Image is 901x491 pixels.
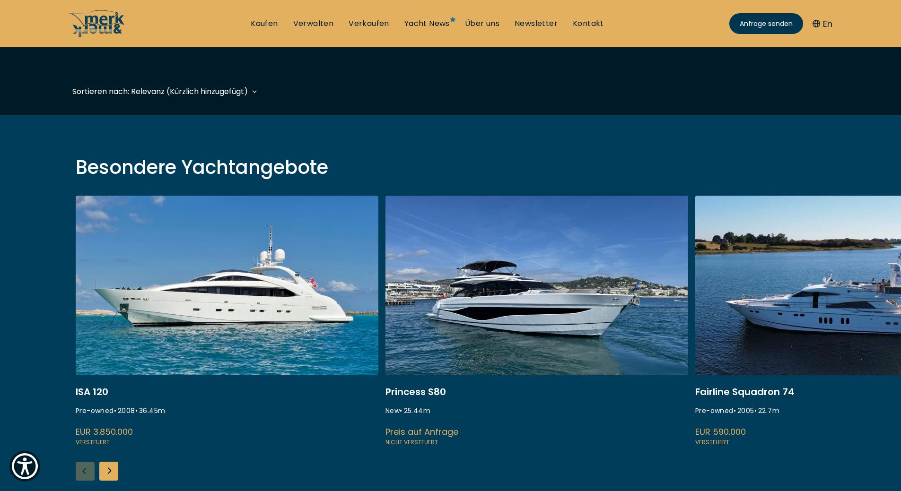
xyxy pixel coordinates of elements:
[813,17,832,30] button: En
[9,451,40,482] button: Show Accessibility Preferences
[404,18,450,29] a: Yacht News
[573,18,604,29] a: Kontakt
[349,18,389,29] a: Verkaufen
[72,86,248,97] div: Sortieren nach: Relevanz (Kürzlich hinzugefügt)
[251,18,278,29] a: Kaufen
[465,18,499,29] a: Über uns
[740,19,793,29] span: Anfrage senden
[515,18,558,29] a: Newsletter
[99,462,118,481] div: Next slide
[293,18,334,29] a: Verwalten
[729,13,803,34] a: Anfrage senden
